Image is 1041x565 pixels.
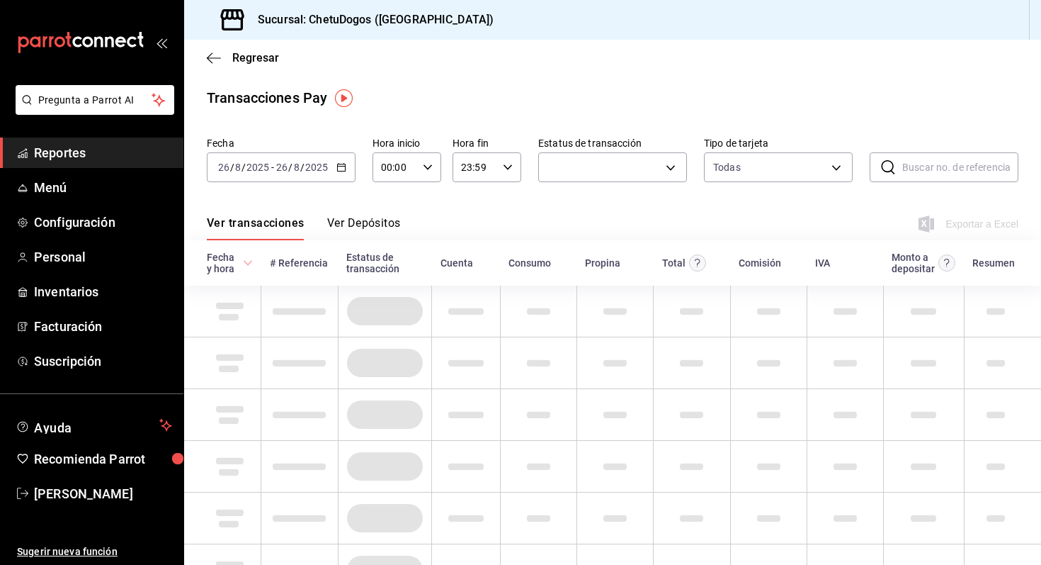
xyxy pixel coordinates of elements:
[34,213,172,232] span: Configuración
[207,87,327,108] div: Transacciones Pay
[300,162,305,173] span: /
[34,247,172,267] span: Personal
[34,484,172,503] span: [PERSON_NAME]
[440,257,473,269] div: Cuenta
[453,138,521,148] label: Hora fin
[293,162,300,173] input: --
[207,252,253,274] span: Fecha y hora
[34,317,172,336] span: Facturación
[241,162,246,173] span: /
[270,257,328,269] div: # Referencia
[232,51,279,65] span: Regresar
[288,162,292,173] span: /
[207,216,305,240] button: Ver transacciones
[34,143,172,162] span: Reportes
[271,162,274,173] span: -
[217,162,230,173] input: --
[689,254,706,272] svg: Este monto equivale al total pagado por el comensal antes de aplicar Comisión e IVA.
[17,544,172,559] span: Sugerir nueva función
[16,85,174,115] button: Pregunta a Parrot AI
[585,257,620,269] div: Propina
[335,89,353,107] img: Tooltip marker
[275,162,288,173] input: --
[327,216,401,240] button: Ver Depósitos
[207,51,279,65] button: Regresar
[508,257,551,269] div: Consumo
[346,252,423,274] div: Estatus de transacción
[892,252,935,274] div: Monto a depositar
[34,449,172,469] span: Recomienda Parrot
[662,257,686,269] div: Total
[207,138,355,148] label: Fecha
[207,252,240,274] div: Fecha y hora
[372,138,441,148] label: Hora inicio
[815,257,830,269] div: IVA
[34,417,154,434] span: Ayuda
[38,93,152,108] span: Pregunta a Parrot AI
[972,257,1015,269] div: Resumen
[305,162,329,173] input: ----
[246,162,270,173] input: ----
[230,162,234,173] span: /
[938,254,955,272] svg: Este es el monto resultante del total pagado menos comisión e IVA. Esta será la parte que se depo...
[10,103,174,118] a: Pregunta a Parrot AI
[538,138,687,148] label: Estatus de transacción
[207,216,401,240] div: navigation tabs
[713,160,741,174] div: Todas
[739,257,781,269] div: Comisión
[34,178,172,197] span: Menú
[246,11,494,28] h3: Sucursal: ChetuDogos ([GEOGRAPHIC_DATA])
[34,352,172,371] span: Suscripción
[704,138,853,148] label: Tipo de tarjeta
[902,153,1018,181] input: Buscar no. de referencia
[156,37,167,48] button: open_drawer_menu
[34,282,172,301] span: Inventarios
[234,162,241,173] input: --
